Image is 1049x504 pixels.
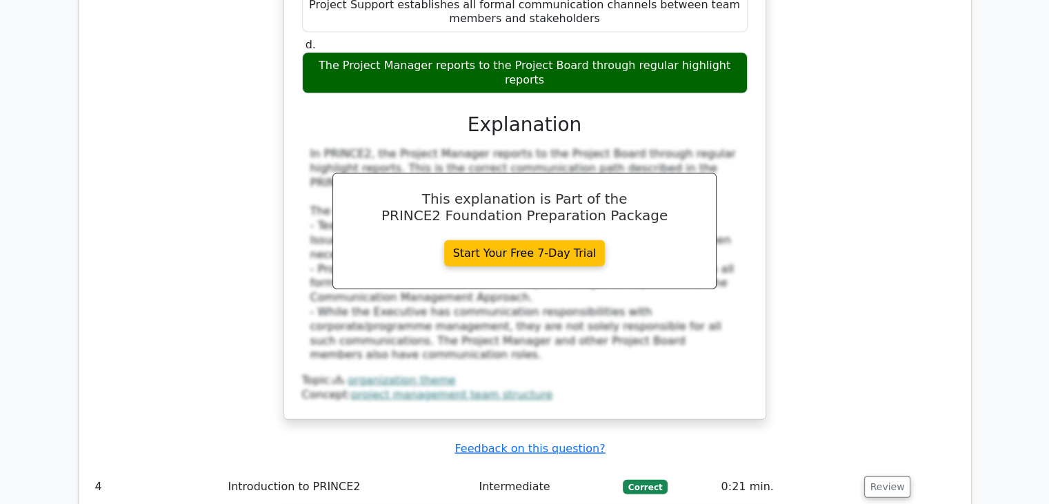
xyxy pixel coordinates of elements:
a: Feedback on this question? [454,442,605,455]
div: The Project Manager reports to the Project Board through regular highlight reports [302,52,748,94]
h3: Explanation [310,113,739,137]
a: Start Your Free 7-Day Trial [444,240,606,266]
div: Concept: [302,388,748,403]
span: d. [306,38,316,51]
a: organization theme [348,374,455,387]
span: Correct [623,480,668,494]
div: Topic: [302,374,748,388]
button: Review [864,476,911,498]
div: In PRINCE2, the Project Manager reports to the Project Board through regular highlight reports. T... [310,147,739,362]
a: project management team structure [351,388,552,401]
